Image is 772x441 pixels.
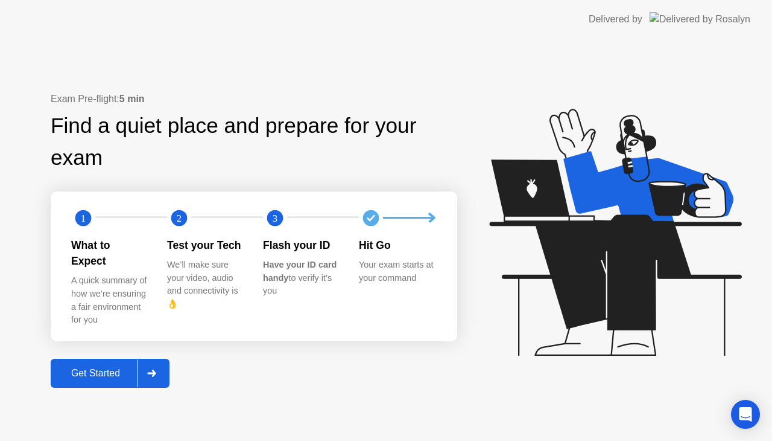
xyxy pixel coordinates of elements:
div: Your exam starts at your command [359,259,435,285]
div: A quick summary of how we’re ensuring a fair environment for you [71,274,148,326]
text: 3 [273,212,277,224]
button: Get Started [51,359,169,388]
div: to verify it’s you [263,259,340,298]
div: Test your Tech [167,237,244,253]
div: Hit Go [359,237,435,253]
div: What to Expect [71,237,148,269]
div: Find a quiet place and prepare for your exam [51,110,457,174]
img: Delivered by Rosalyn [650,12,750,26]
text: 2 [177,212,182,224]
b: 5 min [119,94,145,104]
div: Open Intercom Messenger [731,400,760,429]
div: We’ll make sure your video, audio and connectivity is 👌 [167,259,244,311]
text: 1 [81,212,86,224]
div: Flash your ID [263,237,340,253]
div: Exam Pre-flight: [51,92,457,106]
b: Have your ID card handy [263,260,337,283]
div: Get Started [54,368,137,379]
div: Delivered by [589,12,642,27]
